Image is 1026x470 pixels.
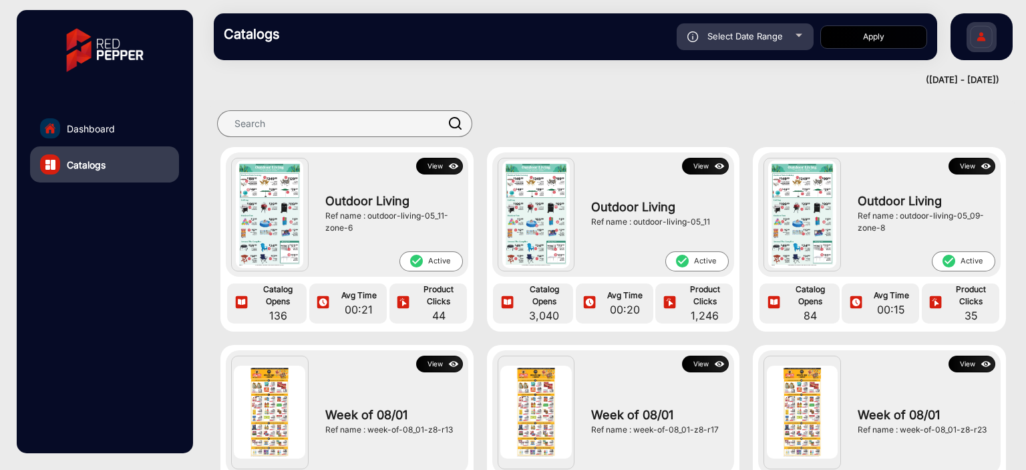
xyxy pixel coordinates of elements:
[848,296,864,311] img: icon
[591,406,722,424] span: Week of 08/01
[200,74,999,87] div: ([DATE] - [DATE])
[416,158,463,174] button: Viewicon
[416,356,463,372] button: Viewicon
[949,356,995,372] button: Viewicon
[502,160,570,268] img: Outdoor Living
[785,308,836,324] span: 84
[712,159,727,174] img: icon
[675,253,689,269] mat-icon: check_circle
[399,251,463,271] span: Active
[57,17,153,84] img: vmg-logo
[601,289,650,302] span: Avg Time
[409,253,423,269] mat-icon: check_circle
[979,159,994,174] img: icon
[334,289,383,302] span: Avg Time
[217,110,472,137] input: Search
[680,283,729,308] span: Product Clicks
[500,366,572,459] img: Week of 08/01
[707,31,783,41] span: Select Date Range
[518,308,570,324] span: 3,040
[414,308,464,324] span: 44
[446,357,462,372] img: icon
[591,424,722,436] div: Ref name : week-of-08_01-z8-r17
[785,283,836,308] span: Catalog Opens
[601,302,650,318] span: 00:20
[325,192,456,210] span: Outdoor Living
[858,424,989,436] div: Ref name : week-of-08_01-z8-r23
[947,283,996,308] span: Product Clicks
[518,283,570,308] span: Catalog Opens
[979,357,994,372] img: icon
[45,160,55,170] img: catalog
[325,406,456,424] span: Week of 08/01
[334,302,383,318] span: 00:21
[665,251,729,271] span: Active
[866,289,916,302] span: Avg Time
[325,210,456,234] div: Ref name : outdoor-living-05_11-zone-6
[325,424,456,436] div: Ref name : week-of-08_01-z8-r13
[315,296,331,311] img: icon
[682,158,729,174] button: Viewicon
[234,296,249,311] img: icon
[395,296,411,311] img: icon
[591,198,722,216] span: Outdoor Living
[234,366,305,459] img: Week of 08/01
[866,302,916,318] span: 00:15
[682,356,729,372] button: Viewicon
[949,158,995,174] button: Viewicon
[500,296,515,311] img: icon
[67,158,106,172] span: Catalogs
[767,366,838,459] img: Week of 08/01
[67,122,115,136] span: Dashboard
[928,296,943,311] img: icon
[591,216,722,228] div: Ref name : outdoor-living-05_11
[252,283,304,308] span: Catalog Opens
[932,251,995,271] span: Active
[414,283,464,308] span: Product Clicks
[662,296,677,311] img: icon
[224,26,411,42] h3: Catalogs
[449,117,462,130] img: prodSearch.svg
[687,31,699,42] img: icon
[446,159,462,174] img: icon
[30,110,179,146] a: Dashboard
[947,308,996,324] span: 35
[768,160,836,268] img: Outdoor Living
[967,15,995,62] img: Sign%20Up.svg
[858,406,989,424] span: Week of 08/01
[766,296,782,311] img: icon
[582,296,597,311] img: icon
[941,253,956,269] mat-icon: check_circle
[236,160,303,268] img: Outdoor Living
[858,210,989,234] div: Ref name : outdoor-living-05_09-zone-8
[820,25,927,49] button: Apply
[30,146,179,183] a: Catalogs
[680,308,729,324] span: 1,246
[44,122,56,134] img: home
[858,192,989,210] span: Outdoor Living
[712,357,727,372] img: icon
[252,308,304,324] span: 136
